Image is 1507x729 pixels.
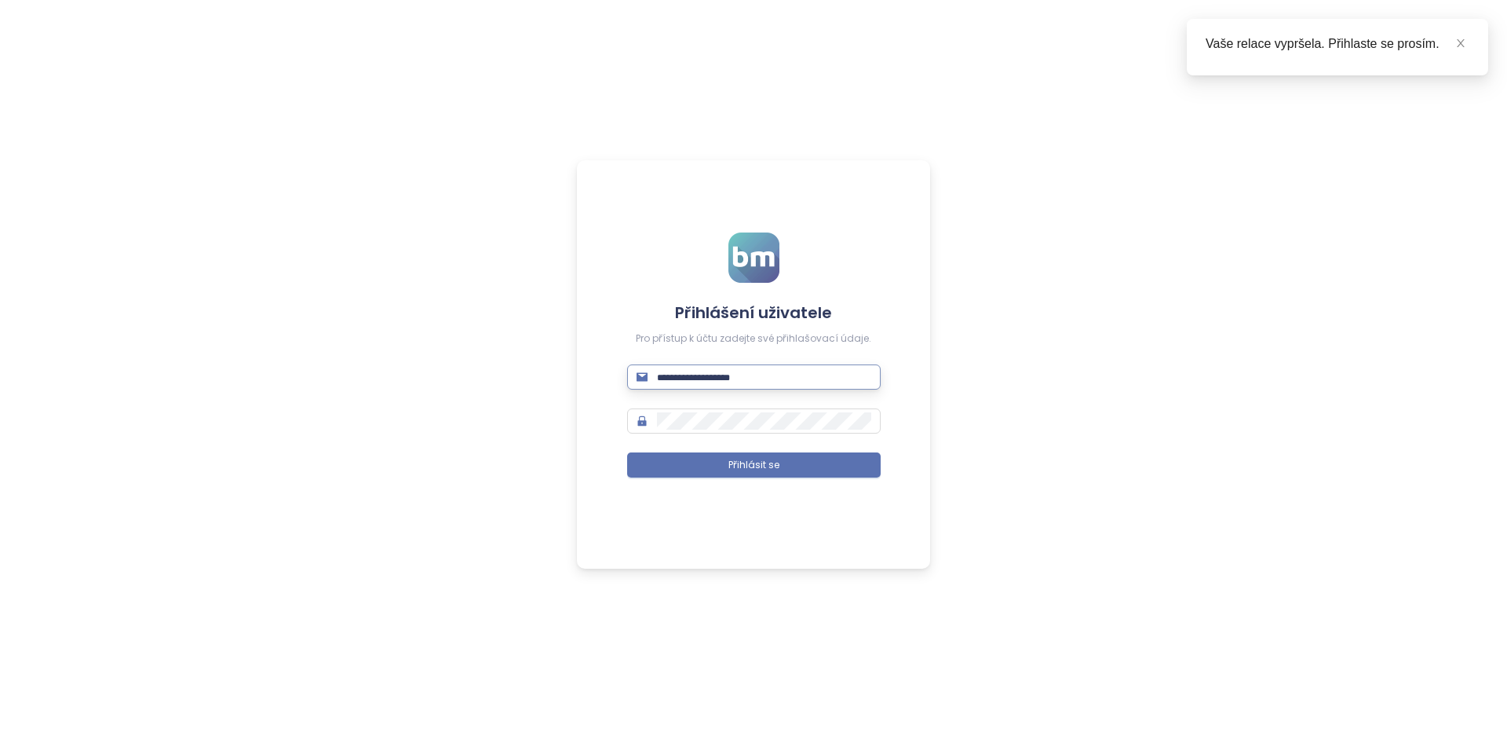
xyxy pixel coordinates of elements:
[1206,35,1469,53] div: Vaše relace vypršela. Přihlaste se prosím.
[728,458,779,473] span: Přihlásit se
[728,233,779,283] img: logo
[637,416,648,427] span: lock
[627,452,881,478] button: Přihlásit se
[637,372,648,383] span: mail
[627,332,881,346] div: Pro přístup k účtu zadejte své přihlašovací údaje.
[627,302,881,324] h4: Přihlášení uživatele
[1455,38,1466,49] span: close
